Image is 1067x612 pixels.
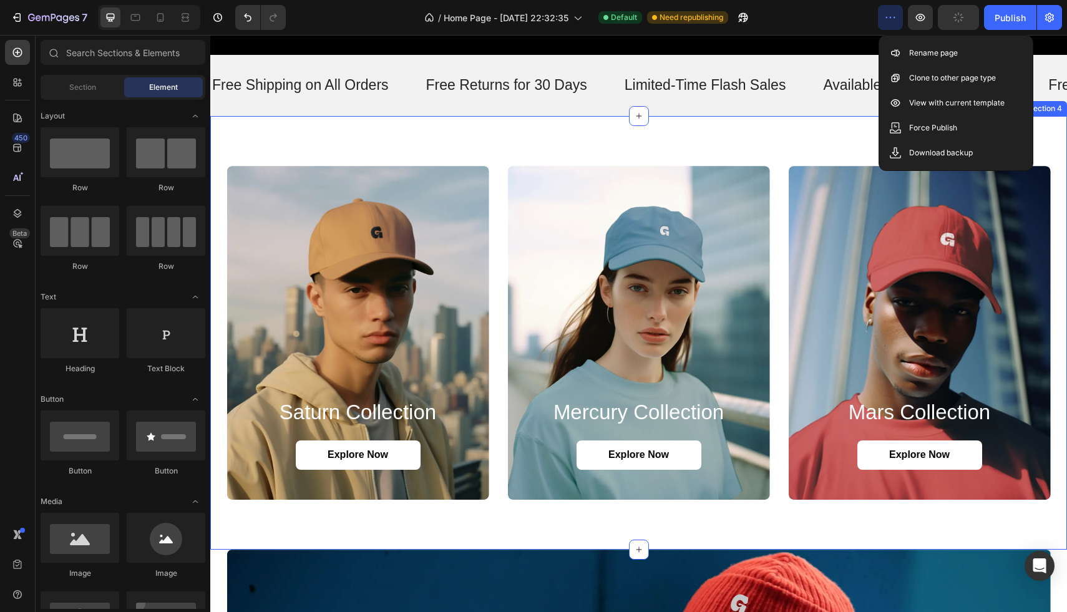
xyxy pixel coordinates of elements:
[593,364,826,391] h2: mars collection
[9,228,30,238] div: Beta
[660,12,723,23] span: Need republishing
[613,41,801,60] p: Available both online & offline
[578,131,840,465] div: Background Image
[32,364,264,391] h2: saturn collection
[41,261,119,272] div: Row
[69,82,96,93] span: Section
[298,131,560,465] div: Background Image
[5,5,93,30] button: 7
[185,492,205,512] span: Toggle open
[41,110,65,122] span: Layout
[438,11,441,24] span: /
[838,41,1015,60] p: Free Shipping on All Orders
[41,568,119,579] div: Image
[984,5,1036,30] button: Publish
[210,35,1067,612] iframe: Design area
[909,47,958,59] p: Rename page
[216,41,377,60] p: Free Returns for 30 Days
[611,12,637,23] span: Default
[17,131,279,465] div: Background Image
[909,72,996,84] p: Clone to other page type
[41,291,56,303] span: Text
[313,364,545,391] h2: mercury collection
[41,465,119,477] div: Button
[12,133,30,143] div: 450
[127,363,205,374] div: Text Block
[117,414,178,427] p: Explore Now
[41,182,119,193] div: Row
[398,414,459,427] p: Explore Now
[679,414,739,427] p: Explore Now
[127,465,205,477] div: Button
[414,41,576,60] p: Limited-Time Flash Sales
[444,11,568,24] span: Home Page - [DATE] 22:32:35
[41,394,64,405] span: Button
[41,363,119,374] div: Heading
[995,11,1026,24] div: Publish
[149,82,178,93] span: Element
[41,40,205,65] input: Search Sections & Elements
[235,5,286,30] div: Undo/Redo
[185,106,205,126] span: Toggle open
[1025,551,1055,581] div: Open Intercom Messenger
[82,10,87,25] p: 7
[127,261,205,272] div: Row
[185,287,205,307] span: Toggle open
[127,568,205,579] div: Image
[127,182,205,193] div: Row
[909,97,1005,109] p: View with current template
[816,68,854,79] div: Section 4
[41,496,62,507] span: Media
[909,122,957,134] p: Force Publish
[909,147,973,159] p: Download backup
[185,389,205,409] span: Toggle open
